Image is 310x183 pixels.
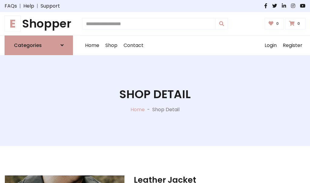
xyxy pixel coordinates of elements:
a: Categories [5,35,73,55]
a: Support [41,2,60,10]
a: Login [262,36,280,55]
p: - [145,106,152,113]
span: | [34,2,41,10]
a: Shop [102,36,120,55]
a: 0 [265,18,284,29]
a: Home [82,36,102,55]
a: FAQs [5,2,17,10]
h1: Shop Detail [119,88,191,101]
a: 0 [285,18,305,29]
span: 0 [275,21,280,26]
span: E [5,15,21,32]
span: | [17,2,23,10]
a: Contact [120,36,147,55]
a: Home [130,106,145,113]
a: Help [23,2,34,10]
span: 0 [296,21,302,26]
a: Register [280,36,305,55]
p: Shop Detail [152,106,180,113]
h1: Shopper [5,17,73,31]
h6: Categories [14,42,42,48]
a: EShopper [5,17,73,31]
